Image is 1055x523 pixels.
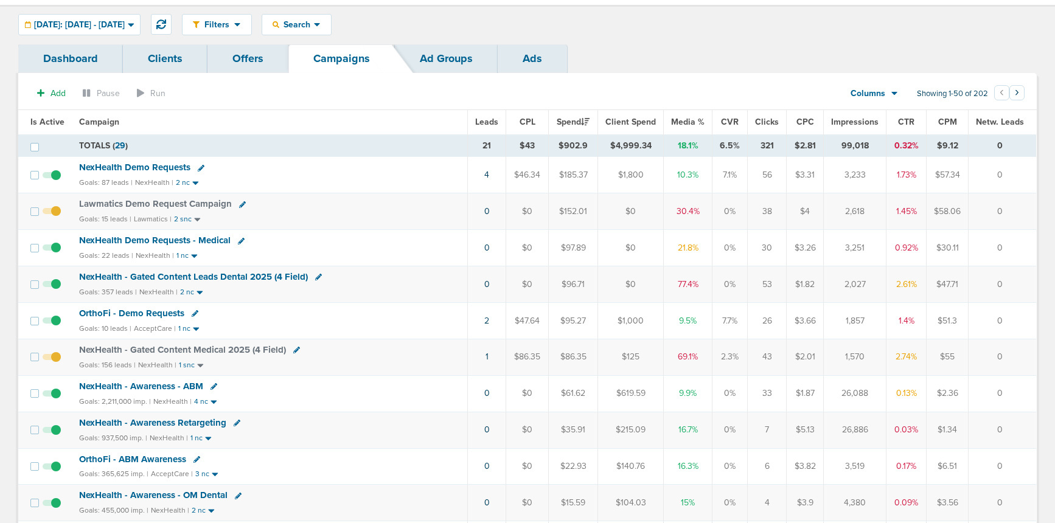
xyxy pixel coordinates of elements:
td: 26 [748,302,787,339]
small: NexHealth | [139,288,178,296]
td: $215.09 [598,412,664,448]
small: AcceptCare | [134,324,176,333]
small: 4 nc [194,397,208,406]
td: $1.87 [787,375,824,412]
small: Goals: 156 leads | [79,361,136,370]
td: $86.35 [506,339,549,375]
td: 0% [712,412,748,448]
td: 10.3% [664,157,712,193]
span: OrthoFi - Demo Requests [79,308,184,319]
a: Ad Groups [395,44,498,73]
span: Columns [851,88,885,100]
td: 30.4% [664,193,712,230]
a: Ads [498,44,567,73]
td: 1,570 [824,339,886,375]
td: 30 [748,230,787,266]
td: 15% [664,485,712,521]
td: $0 [598,230,664,266]
small: Goals: 357 leads | [79,288,137,297]
td: 99,018 [824,134,886,157]
td: 77.4% [664,266,712,303]
td: $43 [506,134,549,157]
span: CPL [520,117,535,127]
span: NexHealth - Awareness - ABM [79,381,203,392]
td: $4 [787,193,824,230]
td: $152.01 [549,193,598,230]
small: 1 nc [178,324,190,333]
td: $58.06 [927,193,969,230]
td: $2.36 [927,375,969,412]
span: CPM [938,117,957,127]
small: 2 snc [174,215,192,224]
td: 3,519 [824,448,886,485]
td: 3,233 [824,157,886,193]
td: 0% [712,193,748,230]
td: 4,380 [824,485,886,521]
button: Go to next page [1009,85,1025,100]
small: Lawmatics | [134,215,172,223]
span: Impressions [831,117,879,127]
td: 0.09% [886,485,927,521]
td: $30.11 [927,230,969,266]
td: $61.62 [549,375,598,412]
td: 9.5% [664,302,712,339]
small: NexHealth | [138,361,176,369]
td: $2.81 [787,134,824,157]
a: 0 [484,497,490,508]
td: 0% [712,266,748,303]
span: Showing 1-50 of 202 [917,89,988,99]
td: $0 [506,485,549,521]
small: NexHealth | [136,251,174,260]
td: 7.1% [712,157,748,193]
td: $140.76 [598,448,664,485]
span: Spend [557,117,590,127]
td: 4 [748,485,787,521]
td: 321 [748,134,787,157]
a: 2 [484,316,489,326]
td: $3.56 [927,485,969,521]
td: 9.9% [664,375,712,412]
td: $3.31 [787,157,824,193]
td: $3.82 [787,448,824,485]
a: 0 [484,243,490,253]
td: $0 [506,375,549,412]
td: 43 [748,339,787,375]
td: 0% [712,230,748,266]
span: CTR [898,117,914,127]
a: 1 [486,352,489,362]
td: 0 [969,485,1037,521]
small: 3 nc [195,469,209,479]
span: [DATE]: [DATE] - [DATE] [34,21,125,29]
td: 7.7% [712,302,748,339]
td: $104.03 [598,485,664,521]
td: $47.64 [506,302,549,339]
small: NexHealth | [151,506,189,514]
span: NexHealth - Awareness - OM Dental [79,490,228,500]
td: 33 [748,375,787,412]
small: Goals: 937,500 imp. | [79,434,147,443]
td: 0 [969,412,1037,448]
td: $55 [927,339,969,375]
span: Add [50,88,66,99]
td: $5.13 [787,412,824,448]
td: 1,857 [824,302,886,339]
small: 1 nc [176,251,189,260]
small: NexHealth | [153,397,192,406]
td: $902.9 [549,134,598,157]
small: 1 snc [179,361,195,370]
td: $3.66 [787,302,824,339]
td: 0.03% [886,412,927,448]
small: Goals: 15 leads | [79,215,131,224]
td: 0.17% [886,448,927,485]
a: 0 [484,461,490,471]
td: $1,800 [598,157,664,193]
a: Offers [207,44,288,73]
td: 16.3% [664,448,712,485]
td: 0 [969,230,1037,266]
small: Goals: 365,625 imp. | [79,469,148,479]
td: $2.01 [787,339,824,375]
td: $1.34 [927,412,969,448]
td: 0 [969,134,1037,157]
small: Goals: 455,000 imp. | [79,506,148,515]
td: 3,251 [824,230,886,266]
